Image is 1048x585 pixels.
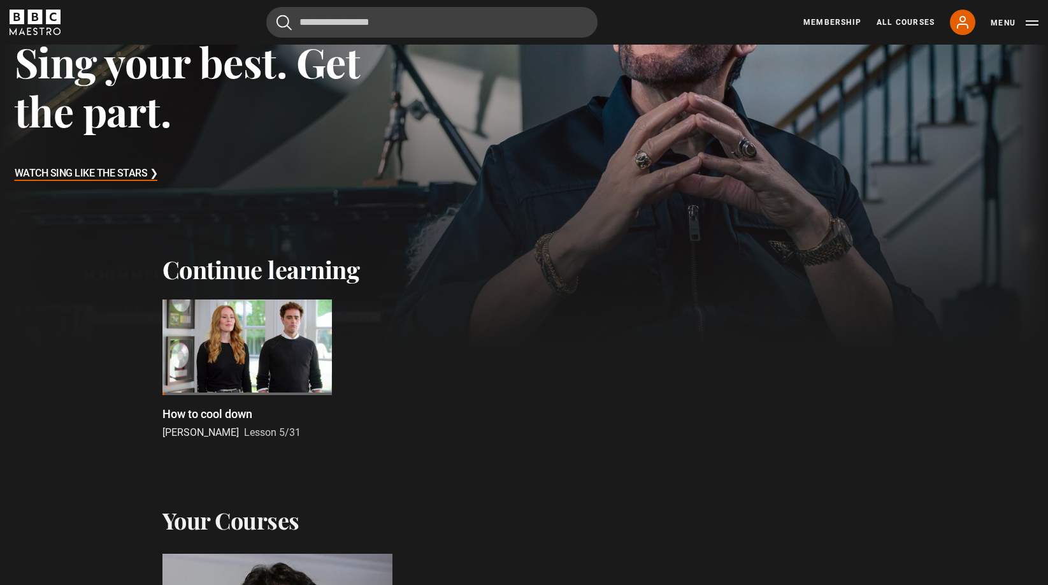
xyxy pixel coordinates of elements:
[162,507,299,533] h2: Your Courses
[803,17,861,28] a: Membership
[15,164,158,184] h3: Watch Sing Like the Stars ❯
[991,17,1038,29] button: Toggle navigation
[10,10,61,35] svg: BBC Maestro
[15,37,420,136] h3: Sing your best. Get the part.
[162,255,886,284] h2: Continue learning
[276,15,292,31] button: Submit the search query
[162,405,252,422] p: How to cool down
[162,300,332,440] a: How to cool down [PERSON_NAME] Lesson 5/31
[266,7,598,38] input: Search
[877,17,935,28] a: All Courses
[162,426,239,438] span: [PERSON_NAME]
[244,426,301,438] span: Lesson 5/31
